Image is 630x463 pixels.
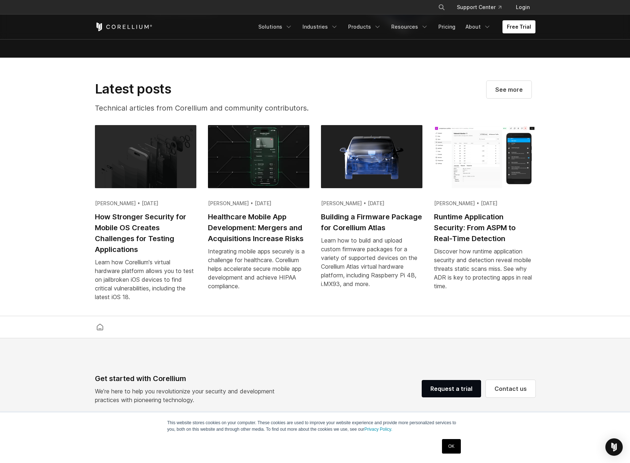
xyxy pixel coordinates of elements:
[321,236,422,288] div: Learn how to build and upload custom firmware packages for a variety of supported devices on the ...
[434,125,535,188] img: Runtime Application Security: From ASPM to Real-Time Detection
[344,20,385,33] a: Products
[434,125,535,299] a: Runtime Application Security: From ASPM to Real-Time Detection [PERSON_NAME] • [DATE] Runtime App...
[442,439,460,454] a: OK
[167,419,463,433] p: This website stores cookies on your computer. These cookies are used to improve your website expe...
[93,322,107,332] a: Corellium home
[605,438,623,456] div: Open Intercom Messenger
[451,1,507,14] a: Support Center
[434,200,535,207] div: [PERSON_NAME] • [DATE]
[321,125,422,297] a: Building a Firmware Package for Corellium Atlas [PERSON_NAME] • [DATE] Building a Firmware Packag...
[364,427,392,432] a: Privacy Policy.
[502,20,535,33] a: Free Trial
[95,125,196,310] a: How Stronger Security for Mobile OS Creates Challenges for Testing Applications [PERSON_NAME] • [...
[429,1,535,14] div: Navigation Menu
[461,20,495,33] a: About
[208,200,309,207] div: [PERSON_NAME] • [DATE]
[298,20,342,33] a: Industries
[208,125,309,188] img: Healthcare Mobile App Development: Mergers and Acquisitions Increase Risks
[486,380,535,397] a: Contact us
[208,247,309,290] div: Integrating mobile apps securely is a challenge for healthcare. Corellium helps accelerate secure...
[254,20,535,33] div: Navigation Menu
[495,85,523,94] span: See more
[95,22,153,31] a: Corellium Home
[434,247,535,290] div: Discover how runtime application security and detection reveal mobile threats static scans miss. ...
[321,211,422,233] h2: Building a Firmware Package for Corellium Atlas
[95,200,196,207] div: [PERSON_NAME] • [DATE]
[435,1,448,14] button: Search
[487,81,531,98] a: Visit our blog
[434,211,535,244] h2: Runtime Application Security: From ASPM to Real-Time Detection
[321,125,422,188] img: Building a Firmware Package for Corellium Atlas
[434,20,460,33] a: Pricing
[95,125,196,188] img: How Stronger Security for Mobile OS Creates Challenges for Testing Applications
[95,387,280,404] p: We’re here to help you revolutionize your security and development practices with pioneering tech...
[95,373,280,384] div: Get started with Corellium
[95,81,342,97] h2: Latest posts
[208,211,309,244] h2: Healthcare Mobile App Development: Mergers and Acquisitions Increase Risks
[95,103,342,113] p: Technical articles from Corellium and community contributors.
[321,200,422,207] div: [PERSON_NAME] • [DATE]
[95,258,196,301] div: Learn how Corellium's virtual hardware platform allows you to test on jailbroken iOS devices to f...
[422,380,481,397] a: Request a trial
[387,20,433,33] a: Resources
[510,1,535,14] a: Login
[254,20,297,33] a: Solutions
[95,211,196,255] h2: How Stronger Security for Mobile OS Creates Challenges for Testing Applications
[208,125,309,299] a: Healthcare Mobile App Development: Mergers and Acquisitions Increase Risks [PERSON_NAME] • [DATE]...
